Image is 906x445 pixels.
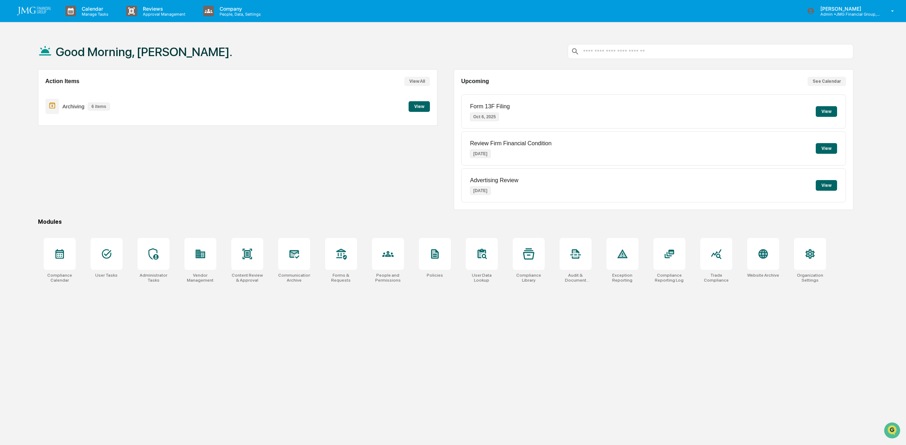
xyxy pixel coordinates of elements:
img: logo [17,7,51,15]
p: [DATE] [470,150,491,158]
button: View [816,180,837,191]
button: View [409,101,430,112]
div: User Data Lookup [466,273,498,283]
a: Powered byPylon [50,120,86,126]
button: View [816,106,837,117]
div: Policies [427,273,443,278]
span: Pylon [71,120,86,126]
a: 🔎Data Lookup [4,100,48,113]
div: Communications Archive [278,273,310,283]
div: Forms & Requests [325,273,357,283]
div: Compliance Library [513,273,545,283]
div: Trade Compliance [700,273,732,283]
span: Data Lookup [14,103,45,110]
p: Admin • JMG Financial Group, Ltd. [815,12,881,17]
div: Compliance Calendar [44,273,76,283]
button: See Calendar [808,77,846,86]
p: [PERSON_NAME] [815,6,881,12]
p: Approval Management [137,12,189,17]
div: We're available if you need us! [24,61,90,67]
p: Advertising Review [470,177,518,184]
p: Form 13F Filing [470,103,510,110]
h2: Action Items [45,78,80,85]
div: 🔎 [7,104,13,109]
span: Preclearance [14,89,46,97]
button: View [816,143,837,154]
p: Reviews [137,6,189,12]
div: User Tasks [95,273,118,278]
div: Start new chat [24,54,117,61]
p: Oct 6, 2025 [470,113,499,121]
h1: Good Morning, [PERSON_NAME]. [56,45,232,59]
p: [DATE] [470,186,491,195]
p: People, Data, Settings [214,12,264,17]
p: Review Firm Financial Condition [470,140,551,147]
p: Manage Tasks [76,12,112,17]
div: Administrator Tasks [137,273,169,283]
div: Audit & Document Logs [560,273,592,283]
div: Compliance Reporting Log [653,273,685,283]
a: 🖐️Preclearance [4,87,49,99]
button: Start new chat [121,56,129,65]
p: Company [214,6,264,12]
div: Vendor Management [184,273,216,283]
div: 🖐️ [7,90,13,96]
div: Organization Settings [794,273,826,283]
div: Website Archive [747,273,779,278]
p: Archiving [63,103,85,109]
div: Modules [38,218,853,225]
h2: Upcoming [461,78,489,85]
div: Content Review & Approval [231,273,263,283]
p: How can we help? [7,15,129,26]
a: View [409,103,430,109]
div: 🗄️ [52,90,57,96]
button: View All [404,77,430,86]
p: 6 items [88,103,109,110]
div: Exception Reporting [606,273,638,283]
iframe: Open customer support [883,422,902,441]
div: People and Permissions [372,273,404,283]
span: Attestations [59,89,88,97]
a: 🗄️Attestations [49,87,91,99]
p: Calendar [76,6,112,12]
img: 1746055101610-c473b297-6a78-478c-a979-82029cc54cd1 [7,54,20,67]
